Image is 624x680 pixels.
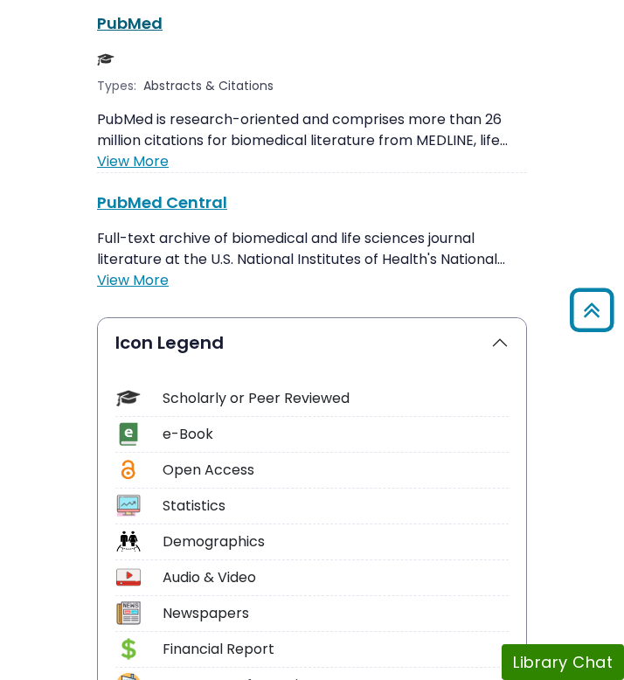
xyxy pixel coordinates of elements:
[116,530,140,553] img: Icon Demographics
[116,422,140,446] img: Icon e-Book
[502,644,624,680] button: Library Chat
[163,424,509,445] div: e-Book
[116,637,140,661] img: Icon Financial Report
[163,496,509,517] div: Statistics
[143,77,277,95] div: Abstracts & Citations
[97,151,169,171] a: View More
[97,109,527,151] p: PubMed is research-oriented and comprises more than 26 million citations for biomedical literatur...
[163,603,509,624] div: Newspapers
[163,639,509,660] div: Financial Report
[97,51,114,68] img: Scholarly or Peer Reviewed
[116,386,140,410] img: Icon Scholarly or Peer Reviewed
[163,388,509,409] div: Scholarly or Peer Reviewed
[163,460,509,481] div: Open Access
[97,228,527,270] p: Full-text archive of biomedical and life sciences journal literature at the U.S. National Institu...
[564,296,620,325] a: Back to Top
[98,318,526,367] button: Icon Legend
[117,458,139,482] img: Icon Open Access
[163,531,509,552] div: Demographics
[116,494,140,517] img: Icon Statistics
[97,191,227,213] a: PubMed Central
[97,270,169,290] a: View More
[97,12,163,34] a: PubMed
[116,566,140,589] img: Icon Audio & Video
[116,601,140,625] img: Icon Newspapers
[97,77,136,95] span: Types:
[163,567,509,588] div: Audio & Video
